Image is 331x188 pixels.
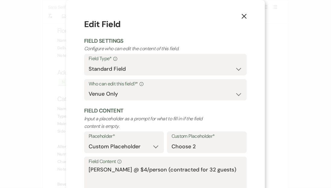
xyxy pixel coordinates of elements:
label: Placeholder* [89,132,159,141]
label: Field Type* [89,54,242,63]
p: Configure who can edit the content of this field. [84,45,214,53]
h2: Field Content [84,107,247,115]
label: Field Content [89,157,242,166]
label: Who can edit this field?* [89,80,242,88]
p: Input a placeholder as a prompt for what to fill in if the field content is empty. [84,115,214,130]
h1: Edit Field [84,18,247,31]
label: Custom Placeholder* [172,132,242,141]
h2: Field Settings [84,37,247,45]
